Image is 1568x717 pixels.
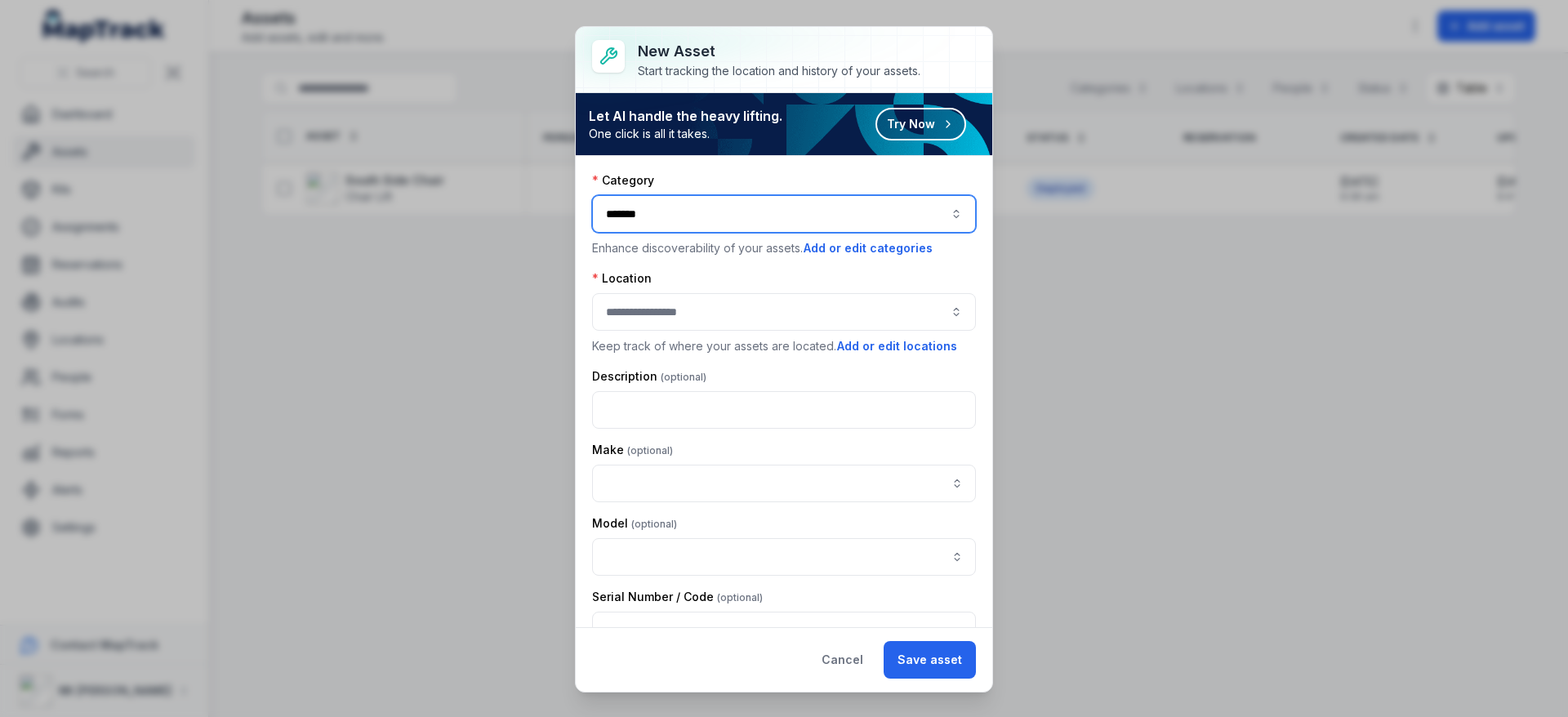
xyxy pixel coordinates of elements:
label: Category [592,172,654,189]
label: Location [592,270,652,287]
span: One click is all it takes. [589,126,782,142]
strong: Let AI handle the heavy lifting. [589,106,782,126]
p: Enhance discoverability of your assets. [592,239,976,257]
button: Try Now [875,108,966,140]
label: Serial Number / Code [592,589,763,605]
button: Add or edit locations [836,337,958,355]
button: Save asset [884,641,976,679]
label: Description [592,368,706,385]
label: Make [592,442,673,458]
button: Cancel [808,641,877,679]
p: Keep track of where your assets are located. [592,337,976,355]
label: Model [592,515,677,532]
h3: New asset [638,40,920,63]
input: asset-add:cf[97bf72e5-fc05-48c3-95c4-1f709f7c04d7]-label [592,538,976,576]
div: Start tracking the location and history of your assets. [638,63,920,79]
button: Add or edit categories [803,239,933,257]
input: asset-add:cf[17f70f8f-28b0-4953-837f-369683a73de0]-label [592,465,976,502]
